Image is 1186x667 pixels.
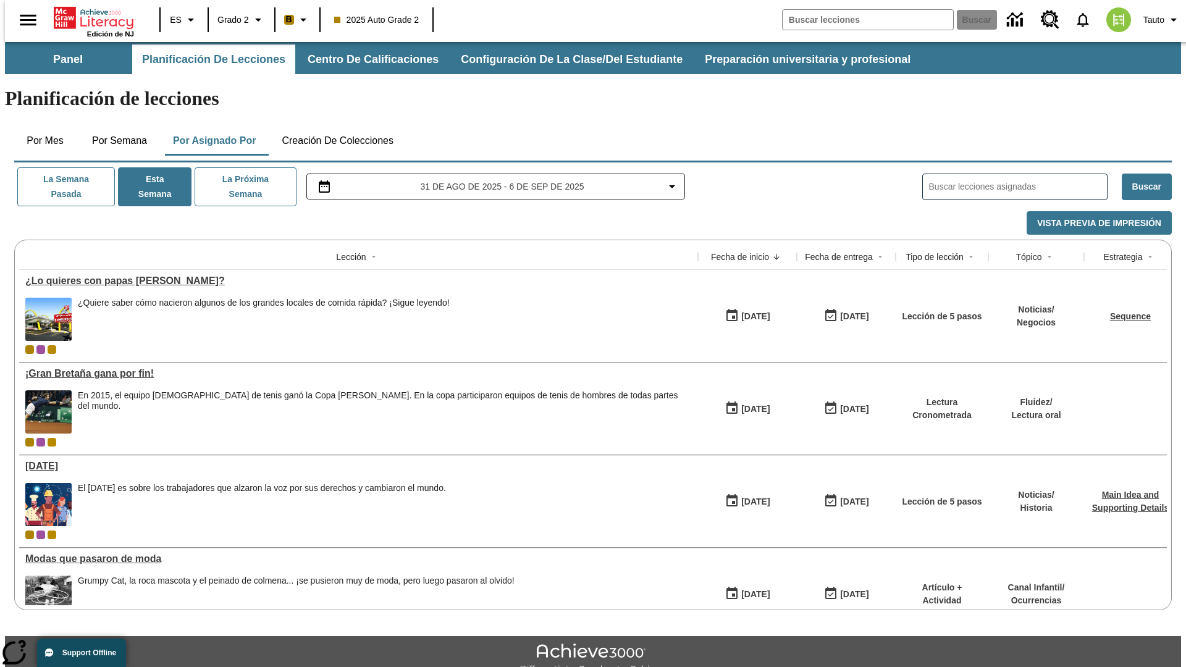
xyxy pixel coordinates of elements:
[5,44,922,74] div: Subbarra de navegación
[665,179,679,194] svg: Collapse Date Range Filter
[78,576,515,586] div: Grumpy Cat, la roca mascota y el peinado de colmena... ¡se pusieron muy de moda, pero luego pasar...
[902,310,982,323] p: Lección de 5 pasos
[25,553,692,564] a: Modas que pasaron de moda, Lecciones
[25,368,692,379] div: ¡Gran Bretaña gana por fin!
[6,44,130,74] button: Panel
[902,581,982,607] p: Artículo + Actividad
[741,309,770,324] div: [DATE]
[1143,250,1158,264] button: Sort
[840,401,868,417] div: [DATE]
[25,368,692,379] a: ¡Gran Bretaña gana por fin!, Lecciones
[25,390,72,434] img: Tenista británico Andy Murray extendiendo todo su cuerpo para alcanzar una pelota durante un part...
[164,9,204,31] button: Lenguaje: ES, Selecciona un idioma
[1122,174,1172,200] button: Buscar
[25,483,72,526] img: una pancarta con fondo azul muestra la ilustración de una fila de diferentes hombres y mujeres co...
[741,494,770,510] div: [DATE]
[25,275,692,287] a: ¿Lo quieres con papas fritas?, Lecciones
[62,648,116,657] span: Support Offline
[741,401,770,417] div: [DATE]
[78,390,692,411] div: En 2015, el equipo [DEMOGRAPHIC_DATA] de tenis ganó la Copa [PERSON_NAME]. En la copa participaro...
[334,14,419,27] span: 2025 Auto Grade 2
[78,483,446,526] div: El Día del Trabajo es sobre los trabajadores que alzaron la voz por sus derechos y cambiaron el m...
[721,490,774,513] button: 09/01/25: Primer día en que estuvo disponible la lección
[451,44,692,74] button: Configuración de la clase/del estudiante
[820,397,873,421] button: 09/07/25: Último día en que podrá accederse la lección
[873,250,888,264] button: Sort
[78,298,450,308] div: ¿Quiere saber cómo nacieron algunos de los grandes locales de comida rápida? ¡Sigue leyendo!
[37,639,126,667] button: Support Offline
[840,309,868,324] div: [DATE]
[5,87,1181,110] h1: Planificación de lecciones
[805,251,873,263] div: Fecha de entrega
[840,494,868,510] div: [DATE]
[999,3,1033,37] a: Centro de información
[25,461,692,472] div: Día del Trabajo
[48,345,56,354] div: New 2025 class
[820,582,873,606] button: 06/30/26: Último día en que podrá accederse la lección
[286,12,292,27] span: B
[929,178,1107,196] input: Buscar lecciones asignadas
[1110,311,1151,321] a: Sequence
[695,44,920,74] button: Preparación universitaria y profesional
[118,167,191,206] button: Esta semana
[163,126,266,156] button: Por asignado por
[36,531,45,539] div: OL 2025 Auto Grade 3
[840,587,868,602] div: [DATE]
[36,438,45,447] div: OL 2025 Auto Grade 3
[25,345,34,354] div: Clase actual
[195,167,296,206] button: La próxima semana
[312,179,680,194] button: Seleccione el intervalo de fechas opción del menú
[5,42,1181,74] div: Subbarra de navegación
[1016,251,1041,263] div: Tópico
[272,126,403,156] button: Creación de colecciones
[721,582,774,606] button: 07/19/25: Primer día en que estuvo disponible la lección
[17,167,115,206] button: La semana pasada
[1017,316,1056,329] p: Negocios
[902,495,982,508] p: Lección de 5 pasos
[217,14,249,27] span: Grado 2
[721,397,774,421] button: 09/01/25: Primer día en que estuvo disponible la lección
[1008,581,1065,594] p: Canal Infantil /
[420,180,584,193] span: 31 de ago de 2025 - 6 de sep de 2025
[721,304,774,328] button: 09/04/25: Primer día en que estuvo disponible la lección
[54,6,134,30] a: Portada
[741,587,770,602] div: [DATE]
[25,531,34,539] div: Clase actual
[25,576,72,619] img: foto en blanco y negro de una chica haciendo girar unos hula-hulas en la década de 1950
[36,345,45,354] span: OL 2025 Auto Grade 3
[212,9,271,31] button: Grado: Grado 2, Elige un grado
[279,9,316,31] button: Boost El color de la clase es anaranjado claro. Cambiar el color de la clase.
[87,30,134,38] span: Edición de NJ
[25,298,72,341] img: Uno de los primeros locales de McDonald's, con el icónico letrero rojo y los arcos amarillos.
[48,438,56,447] div: New 2025 class
[1092,490,1169,513] a: Main Idea and Supporting Details
[78,390,692,434] div: En 2015, el equipo británico de tenis ganó la Copa Davis. En la copa participaron equipos de teni...
[783,10,953,30] input: Buscar campo
[902,396,982,422] p: Lectura Cronometrada
[82,126,157,156] button: Por semana
[1027,211,1172,235] button: Vista previa de impresión
[1143,14,1164,27] span: Tauto
[78,298,450,341] div: ¿Quiere saber cómo nacieron algunos de los grandes locales de comida rápida? ¡Sigue leyendo!
[48,531,56,539] span: New 2025 class
[54,4,134,38] div: Portada
[1067,4,1099,36] a: Notificaciones
[78,576,515,619] div: Grumpy Cat, la roca mascota y el peinado de colmena... ¡se pusieron muy de moda, pero luego pasar...
[10,2,46,38] button: Abrir el menú lateral
[1042,250,1057,264] button: Sort
[14,126,76,156] button: Por mes
[78,483,446,493] div: El [DATE] es sobre los trabajadores que alzaron la voz por sus derechos y cambiaron el mundo.
[820,490,873,513] button: 09/07/25: Último día en que podrá accederse la lección
[25,438,34,447] div: Clase actual
[366,250,381,264] button: Sort
[1033,3,1067,36] a: Centro de recursos, Se abrirá en una pestaña nueva.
